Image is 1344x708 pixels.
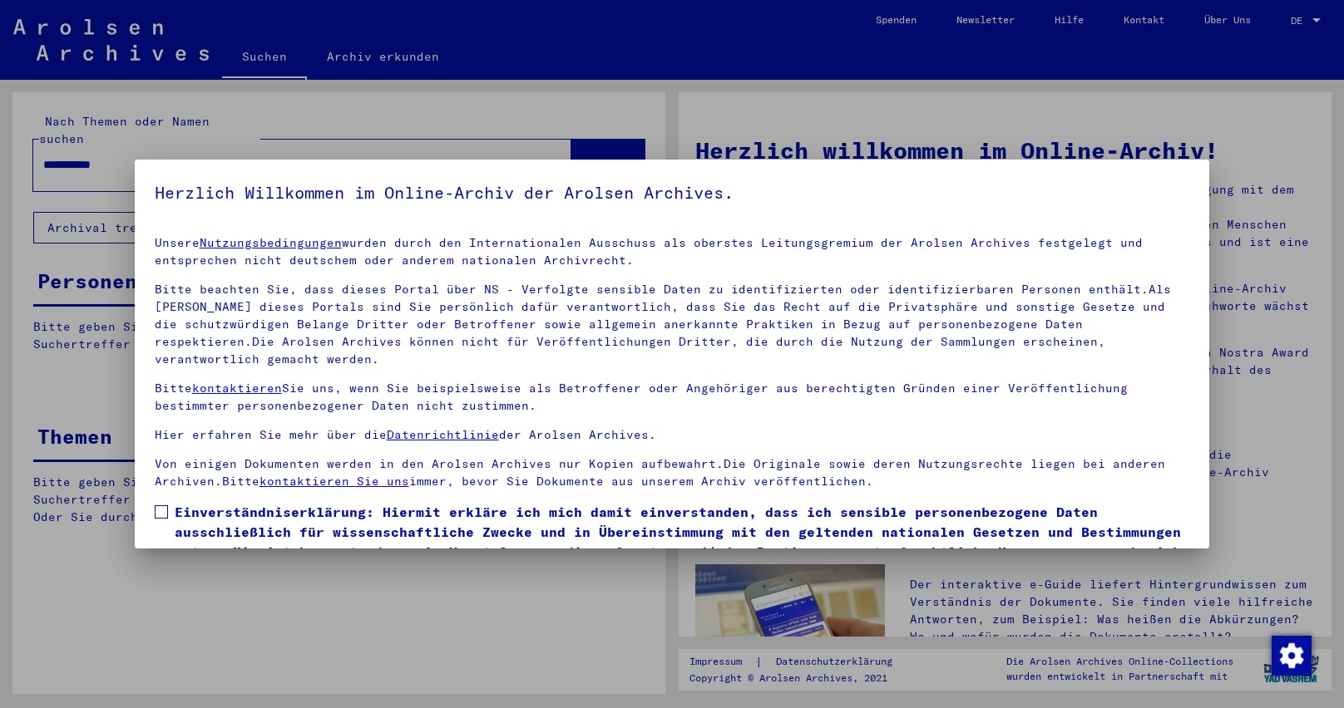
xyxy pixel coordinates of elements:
a: kontaktieren Sie uns [259,474,409,489]
a: Datenrichtlinie [387,427,499,442]
a: kontaktieren [192,381,282,396]
div: Zustimmung ändern [1271,635,1311,675]
p: Bitte beachten Sie, dass dieses Portal über NS - Verfolgte sensible Daten zu identifizierten oder... [155,281,1190,368]
h5: Herzlich Willkommen im Online-Archiv der Arolsen Archives. [155,179,1190,206]
p: Von einigen Dokumenten werden in den Arolsen Archives nur Kopien aufbewahrt.Die Originale sowie d... [155,455,1190,490]
p: Bitte Sie uns, wenn Sie beispielsweise als Betroffener oder Angehöriger aus berechtigten Gründen ... [155,380,1190,415]
p: Unsere wurden durch den Internationalen Ausschuss als oberstes Leitungsgremium der Arolsen Archiv... [155,234,1190,269]
a: Nutzungsbedingungen [200,235,342,250]
p: Hier erfahren Sie mehr über die der Arolsen Archives. [155,426,1190,444]
span: Einverständniserklärung: Hiermit erkläre ich mich damit einverstanden, dass ich sensible personen... [175,502,1190,582]
img: Zustimmung ändern [1272,636,1312,676]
